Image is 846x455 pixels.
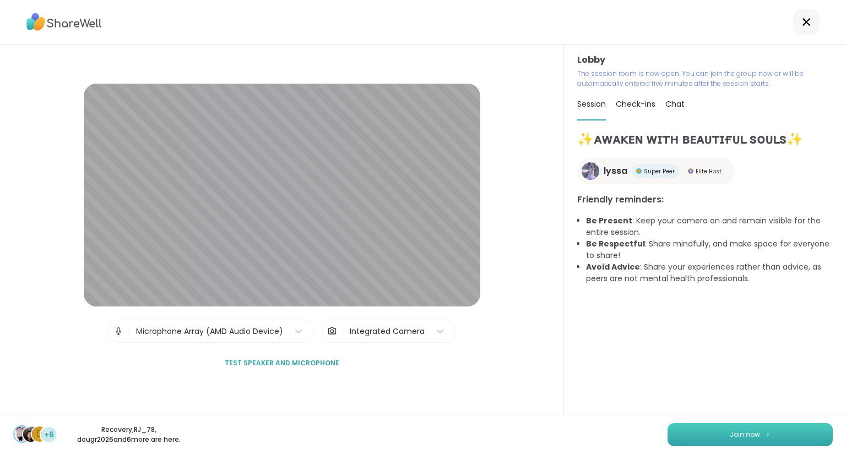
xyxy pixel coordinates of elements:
h1: ✨ᴀᴡᴀᴋᴇɴ ᴡɪᴛʜ ʙᴇᴀᴜᴛɪғᴜʟ sᴏᴜʟs✨ [577,129,833,149]
p: Recovery , RJ_78 , dougr2026 and 6 more are here. [67,425,191,445]
span: Check-ins [616,98,655,109]
b: Be Present [586,215,632,226]
span: Session [577,98,606,109]
img: Camera [327,320,337,342]
b: Be Respectful [586,238,645,249]
span: | [128,320,131,342]
img: RJ_78 [23,426,39,442]
img: lyssa [582,162,599,180]
li: : Share mindfully, and make space for everyone to share! [586,238,833,261]
span: lyssa [604,165,627,178]
img: ShareWell Logomark [764,431,771,437]
img: Microphone [113,320,123,342]
span: Test speaker and microphone [225,358,339,368]
img: Recovery [14,426,30,442]
h3: Lobby [577,53,833,67]
li: : Share your experiences rather than advice, as peers are not mental health professionals. [586,261,833,284]
span: Super Peer [644,167,675,176]
h3: Friendly reminders: [577,193,833,206]
img: ShareWell Logo [26,9,102,35]
div: Integrated Camera [350,326,425,337]
span: | [341,320,344,342]
span: Chat [665,98,685,109]
img: Super Peer [636,168,642,174]
p: The session room is now open. You can join the group now or will be automatically entered five mi... [577,69,833,89]
b: Avoid Advice [586,261,640,272]
span: d [36,427,43,441]
li: : Keep your camera on and remain visible for the entire session. [586,215,833,238]
img: Elite Host [688,168,693,174]
span: Join now [730,430,760,440]
span: +6 [44,429,54,441]
a: lyssalyssaSuper PeerSuper PeerElite HostElite Host [577,158,735,184]
button: Join now [668,423,833,446]
button: Test speaker and microphone [220,352,344,375]
div: Microphone Array (AMD Audio Device) [136,326,283,337]
span: Elite Host [696,167,722,176]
